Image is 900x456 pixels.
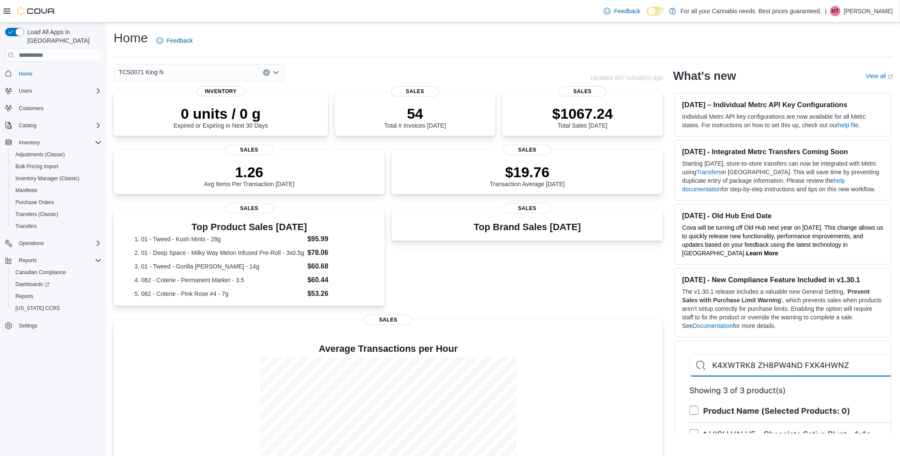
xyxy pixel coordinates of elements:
[9,161,105,172] button: Bulk Pricing Import
[15,238,47,248] button: Operations
[2,254,105,266] button: Reports
[384,105,446,129] div: Total # Invoices [DATE]
[15,199,54,206] span: Purchase Orders
[825,6,827,16] p: |
[15,137,102,148] span: Inventory
[9,302,105,314] button: [US_STATE] CCRS
[15,86,102,96] span: Users
[135,235,304,243] dt: 1. 01 - Tweed - Kush Mints - 28g
[682,287,884,330] p: The v1.30.1 release includes a valuable new General Setting, ' ', which prevents sales when produ...
[15,269,66,276] span: Canadian Compliance
[364,315,412,325] span: Sales
[888,74,893,79] svg: External link
[19,105,44,112] span: Customers
[647,7,665,16] input: Dark Mode
[19,322,37,329] span: Settings
[2,137,105,149] button: Inventory
[15,211,58,218] span: Transfers (Classic)
[19,122,36,129] span: Catalog
[682,159,884,193] p: Starting [DATE], store-to-store transfers can now be integrated with Metrc using in [GEOGRAPHIC_D...
[15,238,102,248] span: Operations
[9,278,105,290] a: Dashboards
[682,211,884,220] h3: [DATE] - Old Hub End Date
[308,275,364,285] dd: $60.44
[9,196,105,208] button: Purchase Orders
[12,173,83,184] a: Inventory Manager (Classic)
[15,255,40,266] button: Reports
[12,303,63,313] a: [US_STATE] CCRS
[12,267,102,278] span: Canadian Compliance
[2,85,105,97] button: Users
[15,293,33,300] span: Reports
[15,103,47,114] a: Customers
[12,185,41,196] a: Manifests
[15,151,65,158] span: Adjustments (Classic)
[614,7,640,15] span: Feedback
[12,161,102,172] span: Bulk Pricing Import
[226,203,273,213] span: Sales
[2,319,105,332] button: Settings
[12,185,102,196] span: Manifests
[746,250,778,257] a: Learn More
[504,203,551,213] span: Sales
[12,267,69,278] a: Canadian Compliance
[12,279,53,289] a: Dashboards
[682,224,883,257] span: Cova will be turning off Old Hub next year on [DATE]. This change allows us to quickly release ne...
[9,290,105,302] button: Reports
[391,86,439,96] span: Sales
[12,161,62,172] a: Bulk Pricing Import
[5,64,102,354] nav: Complex example
[15,255,102,266] span: Reports
[135,262,304,271] dt: 3. 01 - Tweed - Gorilla [PERSON_NAME] - 14g
[19,139,40,146] span: Inventory
[12,291,37,301] a: Reports
[12,197,102,208] span: Purchase Orders
[591,74,663,81] p: Updated 997 minute(s) ago
[2,102,105,114] button: Customers
[173,105,268,129] div: Expired or Expiring in Next 30 Days
[15,223,37,230] span: Transfers
[830,6,841,16] div: Marko Tamas
[9,208,105,220] button: Transfers (Classic)
[153,32,196,49] a: Feedback
[19,70,32,77] span: Home
[15,120,102,131] span: Catalog
[114,29,148,47] h1: Home
[12,303,102,313] span: Washington CCRS
[308,261,364,272] dd: $60.68
[552,105,613,122] p: $1067.24
[308,248,364,258] dd: $78.06
[15,103,102,114] span: Customers
[12,291,102,301] span: Reports
[559,86,607,96] span: Sales
[17,7,56,15] img: Cova
[682,177,845,193] a: help documentation
[693,322,733,329] a: Documentation
[12,209,62,219] a: Transfers (Classic)
[12,279,102,289] span: Dashboards
[15,321,41,331] a: Settings
[197,86,245,96] span: Inventory
[204,164,295,187] div: Avg Items Per Transaction [DATE]
[2,120,105,132] button: Catalog
[682,100,884,109] h3: [DATE] – Individual Metrc API Key Configurations
[135,289,304,298] dt: 5. 082 - Coterie - Pink Rose #4 - 7g
[838,122,859,129] a: help file
[15,69,36,79] a: Home
[135,222,364,232] h3: Top Product Sales [DATE]
[504,145,551,155] span: Sales
[9,220,105,232] button: Transfers
[204,164,295,181] p: 1.26
[15,320,102,331] span: Settings
[697,169,722,175] a: Transfers
[226,145,273,155] span: Sales
[15,175,79,182] span: Inventory Manager (Classic)
[273,69,279,76] button: Open list of options
[173,105,268,122] p: 0 units / 0 g
[15,120,40,131] button: Catalog
[12,221,102,231] span: Transfers
[12,173,102,184] span: Inventory Manager (Classic)
[19,240,44,247] span: Operations
[9,184,105,196] button: Manifests
[490,164,565,181] p: $19.76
